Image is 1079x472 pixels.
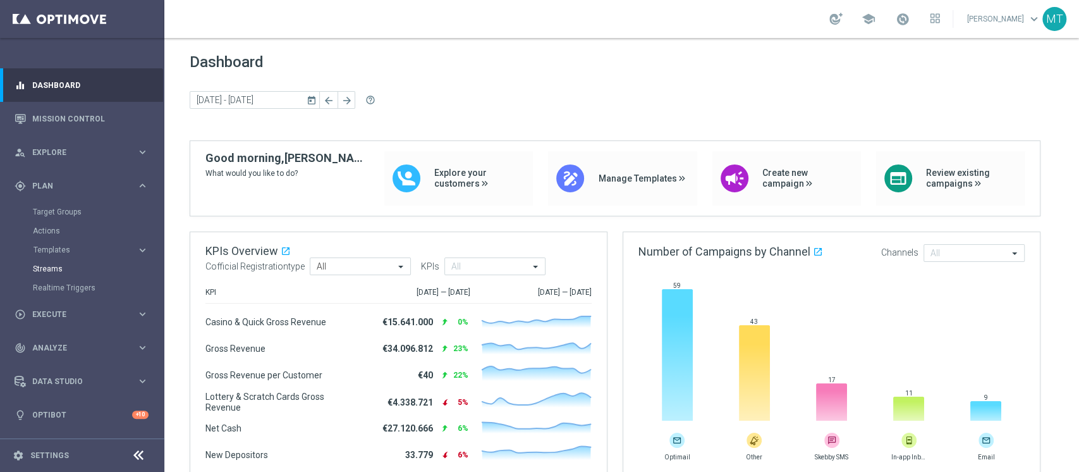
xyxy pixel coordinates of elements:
[34,246,124,254] span: Templates
[15,180,26,192] i: gps_fixed
[14,410,149,420] button: lightbulb Optibot +10
[14,343,149,353] button: track_changes Analyze keyboard_arrow_right
[33,245,149,255] button: Templates keyboard_arrow_right
[1027,12,1041,26] span: keyboard_arrow_down
[33,264,131,274] a: Streams
[32,378,137,385] span: Data Studio
[137,180,149,192] i: keyboard_arrow_right
[14,147,149,158] button: person_search Explore keyboard_arrow_right
[15,147,137,158] div: Explore
[137,342,149,354] i: keyboard_arrow_right
[14,80,149,90] button: equalizer Dashboard
[32,311,137,318] span: Execute
[15,309,26,320] i: play_circle_outline
[14,114,149,124] button: Mission Control
[33,202,163,221] div: Target Groups
[15,409,26,421] i: lightbulb
[32,149,137,156] span: Explore
[1042,7,1066,31] div: MT
[15,147,26,158] i: person_search
[32,182,137,190] span: Plan
[132,411,149,419] div: +10
[15,376,137,387] div: Data Studio
[15,68,149,102] div: Dashboard
[966,9,1042,28] a: [PERSON_NAME]keyboard_arrow_down
[15,102,149,135] div: Mission Control
[15,180,137,192] div: Plan
[15,80,26,91] i: equalizer
[14,309,149,320] button: play_circle_outline Execute keyboard_arrow_right
[33,259,163,278] div: Streams
[32,398,132,432] a: Optibot
[33,221,163,240] div: Actions
[33,278,163,297] div: Realtime Triggers
[862,12,875,26] span: school
[32,68,149,102] a: Dashboard
[15,398,149,432] div: Optibot
[137,308,149,320] i: keyboard_arrow_right
[32,344,137,352] span: Analyze
[15,342,26,354] i: track_changes
[34,246,137,254] div: Templates
[33,283,131,293] a: Realtime Triggers
[32,102,149,135] a: Mission Control
[137,244,149,256] i: keyboard_arrow_right
[30,452,69,459] a: Settings
[33,226,131,236] a: Actions
[137,375,149,387] i: keyboard_arrow_right
[137,146,149,158] i: keyboard_arrow_right
[14,376,149,387] button: Data Studio keyboard_arrow_right
[14,181,149,191] button: gps_fixed Plan keyboard_arrow_right
[33,240,163,259] div: Templates
[33,207,131,217] a: Target Groups
[15,309,137,320] div: Execute
[15,342,137,354] div: Analyze
[13,450,24,461] i: settings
